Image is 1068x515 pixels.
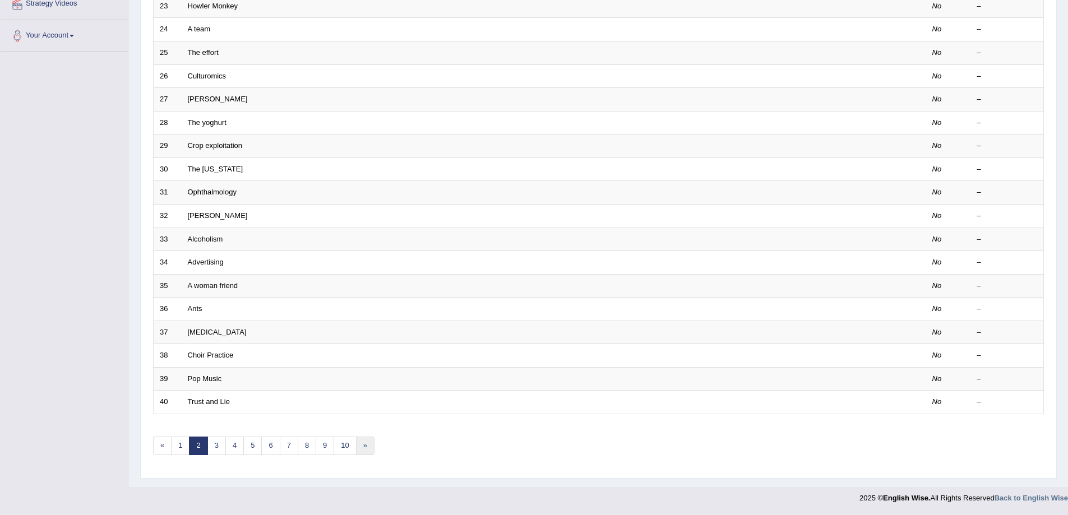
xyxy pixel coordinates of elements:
[154,204,182,228] td: 32
[334,437,356,455] a: 10
[977,234,1038,245] div: –
[932,211,942,220] em: No
[188,397,230,406] a: Trust and Lie
[977,1,1038,12] div: –
[188,211,248,220] a: [PERSON_NAME]
[977,118,1038,128] div: –
[153,437,172,455] a: «
[932,281,942,290] em: No
[932,304,942,313] em: No
[932,48,942,57] em: No
[243,437,262,455] a: 5
[316,437,334,455] a: 9
[154,251,182,275] td: 34
[154,367,182,391] td: 39
[154,228,182,251] td: 33
[154,111,182,134] td: 28
[932,258,942,266] em: No
[932,328,942,336] em: No
[154,391,182,414] td: 40
[995,494,1068,502] a: Back to English Wise
[932,165,942,173] em: No
[188,95,248,103] a: [PERSON_NAME]
[154,181,182,205] td: 31
[977,397,1038,407] div: –
[188,25,210,33] a: A team
[932,118,942,127] em: No
[207,437,226,455] a: 3
[859,487,1068,503] div: 2025 © All Rights Reserved
[932,141,942,150] em: No
[280,437,298,455] a: 7
[188,351,234,359] a: Choir Practice
[977,24,1038,35] div: –
[261,437,280,455] a: 6
[225,437,244,455] a: 4
[188,72,226,80] a: Culturomics
[883,494,930,502] strong: English Wise.
[977,94,1038,105] div: –
[977,141,1038,151] div: –
[356,437,375,455] a: »
[977,281,1038,291] div: –
[932,25,942,33] em: No
[154,344,182,368] td: 38
[188,374,222,383] a: Pop Music
[977,187,1038,198] div: –
[977,374,1038,384] div: –
[932,235,942,243] em: No
[977,350,1038,361] div: –
[188,141,243,150] a: Crop exploitation
[188,235,223,243] a: Alcoholism
[977,211,1038,221] div: –
[932,397,942,406] em: No
[154,134,182,158] td: 29
[932,374,942,383] em: No
[188,281,238,290] a: A woman friend
[1,20,128,48] a: Your Account
[977,48,1038,58] div: –
[154,157,182,181] td: 30
[932,72,942,80] em: No
[977,71,1038,82] div: –
[977,257,1038,268] div: –
[188,165,243,173] a: The [US_STATE]
[977,327,1038,338] div: –
[932,2,942,10] em: No
[188,48,219,57] a: The effort
[298,437,316,455] a: 8
[154,88,182,112] td: 27
[154,41,182,65] td: 25
[932,188,942,196] em: No
[154,64,182,88] td: 26
[188,258,224,266] a: Advertising
[932,95,942,103] em: No
[188,2,238,10] a: Howler Monkey
[977,304,1038,314] div: –
[154,18,182,41] td: 24
[932,351,942,359] em: No
[188,328,247,336] a: [MEDICAL_DATA]
[154,274,182,298] td: 35
[188,118,226,127] a: The yoghurt
[189,437,207,455] a: 2
[188,188,237,196] a: Ophthalmology
[188,304,202,313] a: Ants
[154,321,182,344] td: 37
[154,298,182,321] td: 36
[171,437,189,455] a: 1
[977,164,1038,175] div: –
